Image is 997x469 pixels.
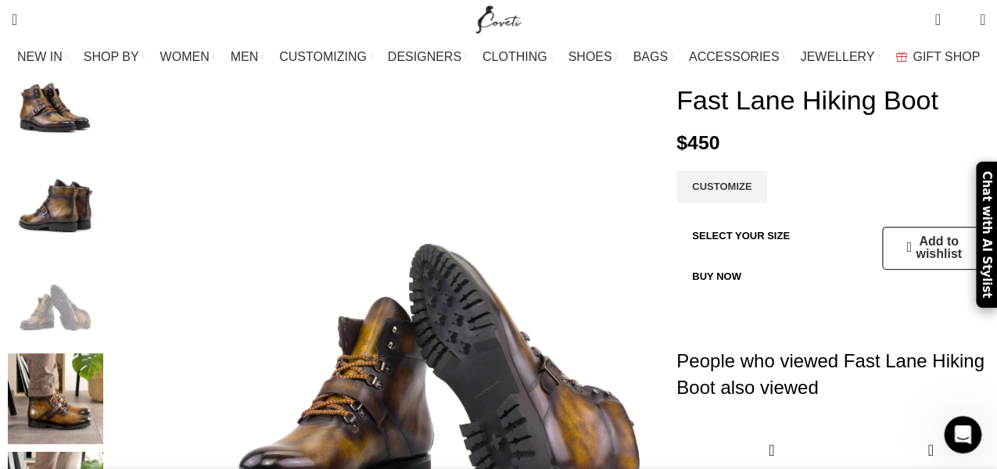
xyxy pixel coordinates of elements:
[689,49,780,64] span: ACCESSORIES
[676,170,767,203] a: CUSTOMIZE
[913,49,980,64] span: GIFT SHOP
[952,4,968,35] div: My Wishlist
[927,4,948,35] a: 0
[8,56,103,156] div: 1 / 6
[936,8,948,20] span: 0
[482,41,553,73] a: CLOTHING
[84,41,145,73] a: SHOP BY
[8,254,103,345] img: men boots
[676,84,985,116] h1: Fast Lane Hiking Boot
[388,49,461,64] span: DESIGNERS
[944,416,981,453] iframe: Intercom live chat
[676,317,985,431] h2: People who viewed Fast Lane Hiking Boot also viewed
[17,49,63,64] span: NEW IN
[231,49,259,64] span: MEN
[8,353,103,445] img: Chelsea Boot
[916,235,962,260] span: Add to wishlist
[8,353,103,453] div: 4 / 6
[895,41,980,73] a: GIFT SHOP
[568,41,617,73] a: SHOES
[633,49,667,64] span: BAGS
[279,49,367,64] span: CUSTOMIZING
[160,41,215,73] a: WOMEN
[231,41,264,73] a: MEN
[8,56,103,148] img: Chelsea Boots
[956,16,967,27] span: 0
[676,132,719,153] bdi: 450
[4,4,25,35] a: Search
[676,260,757,293] button: Buy now
[8,156,103,255] div: 2 / 6
[800,41,880,73] a: JEWELLERY
[921,441,941,460] a: Quick view
[689,41,785,73] a: ACCESSORIES
[279,41,372,73] a: CUSTOMIZING
[388,41,467,73] a: DESIGNERS
[676,220,805,252] button: SELECT YOUR SIZE
[568,49,611,64] span: SHOES
[84,49,139,64] span: SHOP BY
[906,235,961,260] a: Add to wishlist
[472,12,525,25] a: Site logo
[800,49,874,64] span: JEWELLERY
[633,41,672,73] a: BAGS
[8,254,103,353] div: 3 / 6
[762,441,781,460] a: Quick view
[8,156,103,247] img: men Chelsea Boots
[4,41,993,73] div: Main navigation
[895,52,907,62] img: GiftBag
[482,49,547,64] span: CLOTHING
[160,49,210,64] span: WOMEN
[17,41,68,73] a: NEW IN
[676,132,687,153] span: $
